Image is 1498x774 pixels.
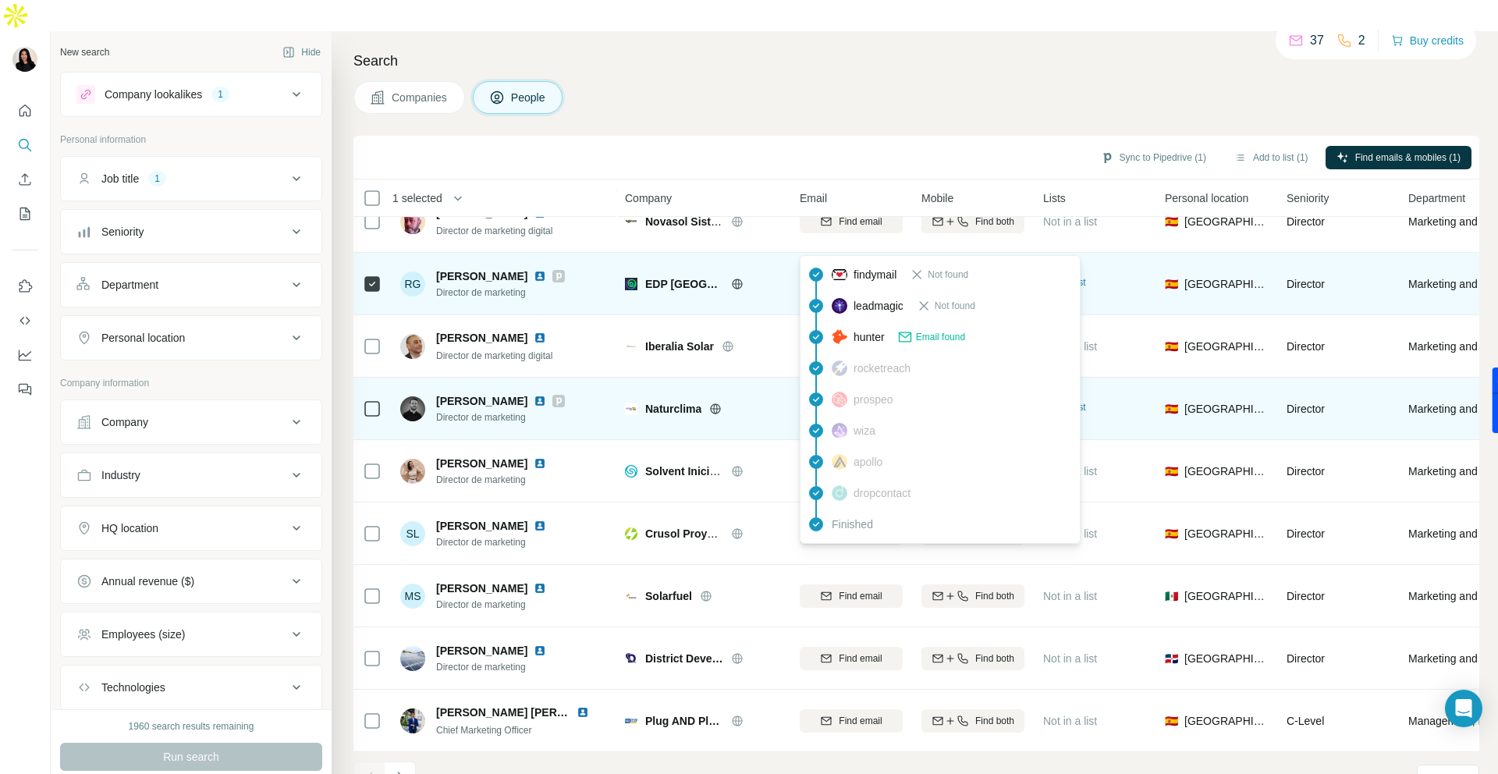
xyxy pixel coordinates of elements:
span: Director de marketing [436,473,565,487]
img: provider wiza logo [832,423,847,438]
span: [PERSON_NAME] [436,456,527,471]
img: Logo of Solvent Iniciativas Empresariales [625,465,637,478]
span: Not in a list [1043,715,1097,727]
span: Director de marketing [436,286,565,300]
img: provider hunter logo [832,329,847,343]
span: rocketreach [854,360,911,376]
div: Company lookalikes [105,87,202,102]
img: Avatar [400,209,425,234]
img: LinkedIn logo [577,706,589,719]
span: Director de marketing digital [436,225,552,236]
span: 🇲🇽 [1165,588,1178,604]
div: Company [101,414,148,430]
span: Email found [916,330,965,344]
button: Find email [800,647,903,670]
button: Find email [800,709,903,733]
button: Find both [921,647,1024,670]
span: leadmagic [854,298,903,314]
button: Employees (size) [61,616,321,653]
span: Personal location [1165,190,1248,206]
span: Director [1287,403,1325,415]
button: Buy credits [1391,30,1464,51]
img: Avatar [400,708,425,733]
button: Use Surfe on LinkedIn [12,272,37,300]
button: Dashboard [12,341,37,369]
button: Personal location [61,319,321,357]
button: Feedback [12,375,37,403]
img: Logo of Plug AND Play Energy [625,715,637,727]
div: Personal location [101,330,185,346]
span: Iberalia Solar [645,339,714,354]
span: Director [1287,215,1325,228]
img: Avatar [400,459,425,484]
span: Director de marketing [436,660,565,674]
div: Job title [101,171,139,186]
img: Avatar [400,646,425,671]
button: Add to list (1) [1223,146,1319,169]
span: 1 list [1067,400,1086,414]
img: Logo of Solarfuel [625,590,637,602]
span: Director [1287,652,1325,665]
button: Find both [921,210,1024,233]
span: Finished [832,517,873,532]
img: Logo of EDP Spain [625,278,637,290]
img: LinkedIn logo [534,395,546,407]
span: 🇪🇸 [1165,276,1178,292]
button: Annual revenue ($) [61,563,321,600]
span: apollo [854,454,882,470]
span: Find both [975,589,1014,603]
span: [GEOGRAPHIC_DATA] [1184,276,1268,292]
span: Director [1287,590,1325,602]
span: Director de marketing [436,598,565,612]
span: Not found [928,268,968,282]
img: Avatar [400,334,425,359]
div: Technologies [101,680,165,695]
div: New search [60,45,109,59]
span: EDP [GEOGRAPHIC_DATA] [645,276,723,292]
p: Company information [60,376,322,390]
div: Open Intercom Messenger [1445,690,1482,727]
div: SL [400,521,425,546]
span: 1 selected [392,190,442,206]
span: Not in a list [1043,590,1097,602]
span: 🇪🇸 [1165,401,1178,417]
span: 🇪🇸 [1165,463,1178,479]
button: Technologies [61,669,321,706]
p: 37 [1310,31,1324,50]
span: 🇪🇸 [1165,214,1178,229]
span: [PERSON_NAME] [436,330,527,346]
p: 2 [1358,31,1365,50]
span: Find email [839,714,882,728]
span: Director [1287,340,1325,353]
span: [PERSON_NAME] [436,643,527,659]
span: hunter [854,329,885,345]
img: Avatar [400,396,425,421]
span: Solvent Iniciativas Empresariales [645,465,818,478]
span: 🇩🇴 [1165,651,1178,666]
button: Find both [921,709,1024,733]
div: MS [400,584,425,609]
span: Find both [975,652,1014,666]
span: Companies [392,90,449,105]
img: Logo of Iberalia Solar [625,340,637,353]
img: Logo of District Developers [625,652,637,665]
span: Director de marketing [436,410,565,424]
img: provider leadmagic logo [832,298,847,314]
span: [PERSON_NAME] [436,580,527,596]
span: Not in a list [1043,652,1097,665]
button: Sync to Pipedrive (1) [1090,146,1217,169]
span: People [511,90,547,105]
button: Search [12,131,37,159]
button: Find email [800,210,903,233]
span: [GEOGRAPHIC_DATA] [1184,339,1268,354]
span: [GEOGRAPHIC_DATA] [1184,463,1268,479]
span: Director de marketing [436,535,565,549]
span: Not found [935,299,975,313]
button: Seniority [61,213,321,250]
div: RG [400,272,425,296]
span: Seniority [1287,190,1329,206]
img: LinkedIn logo [534,644,546,657]
div: 1960 search results remaining [129,719,254,733]
div: 1 [211,87,229,101]
button: Find email [800,584,903,608]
